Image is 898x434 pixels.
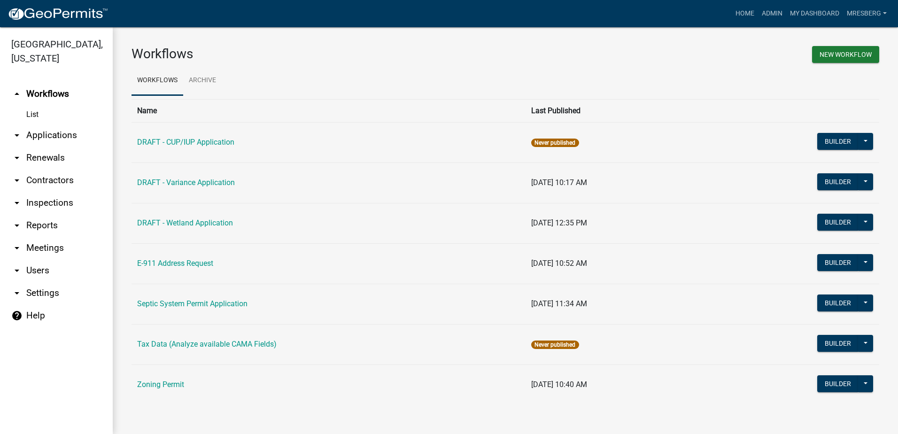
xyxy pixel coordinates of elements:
a: My Dashboard [786,5,843,23]
button: Builder [817,173,859,190]
a: Home [732,5,758,23]
a: DRAFT - Variance Application [137,178,235,187]
button: Builder [817,214,859,231]
span: Never published [531,341,579,349]
th: Name [132,99,526,122]
h3: Workflows [132,46,498,62]
a: Archive [183,66,222,96]
a: Zoning Permit [137,380,184,389]
button: Builder [817,335,859,352]
i: help [11,310,23,321]
i: arrow_drop_down [11,152,23,163]
span: [DATE] 10:52 AM [531,259,587,268]
button: Builder [817,375,859,392]
span: Never published [531,139,579,147]
span: [DATE] 10:40 AM [531,380,587,389]
span: [DATE] 11:34 AM [531,299,587,308]
i: arrow_drop_up [11,88,23,100]
a: Admin [758,5,786,23]
th: Last Published [526,99,701,122]
button: Builder [817,133,859,150]
a: mresberg [843,5,890,23]
i: arrow_drop_down [11,242,23,254]
button: Builder [817,254,859,271]
a: DRAFT - CUP/IUP Application [137,138,234,147]
button: Builder [817,294,859,311]
i: arrow_drop_down [11,130,23,141]
button: New Workflow [812,46,879,63]
i: arrow_drop_down [11,287,23,299]
a: Tax Data (Analyze available CAMA Fields) [137,340,277,349]
a: DRAFT - Wetland Application [137,218,233,227]
a: E-911 Address Request [137,259,213,268]
span: [DATE] 12:35 PM [531,218,587,227]
a: Workflows [132,66,183,96]
span: [DATE] 10:17 AM [531,178,587,187]
i: arrow_drop_down [11,265,23,276]
a: Septic System Permit Application [137,299,248,308]
i: arrow_drop_down [11,175,23,186]
i: arrow_drop_down [11,220,23,231]
i: arrow_drop_down [11,197,23,209]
